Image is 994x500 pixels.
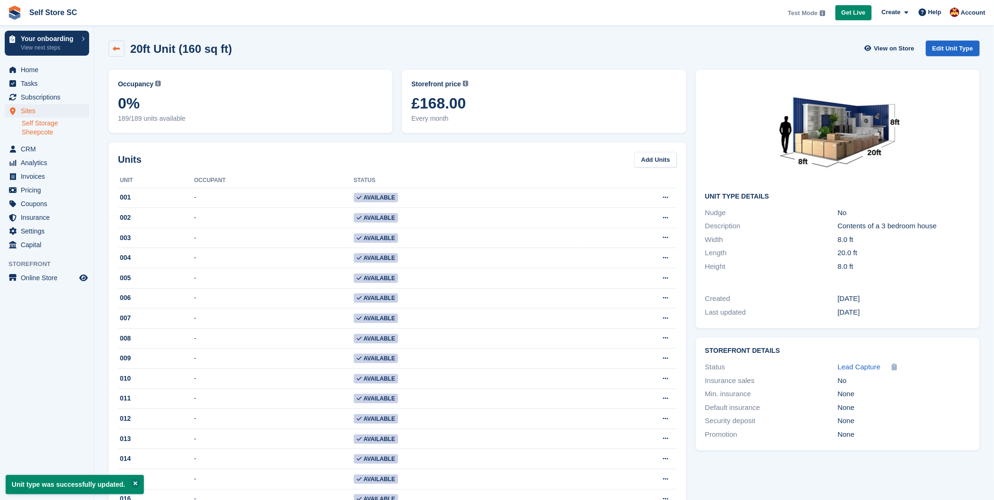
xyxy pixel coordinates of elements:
[705,261,838,272] div: Height
[354,354,398,363] span: Available
[194,328,353,349] td: -
[194,268,353,289] td: -
[21,142,77,156] span: CRM
[463,81,468,86] img: icon-info-grey-7440780725fd019a000dd9b08b2336e03edf1995a4989e88bcd33f0948082b44.svg
[78,272,89,283] a: Preview store
[194,469,353,490] td: -
[838,375,970,386] div: No
[194,208,353,228] td: -
[354,193,398,202] span: Available
[838,293,970,304] div: [DATE]
[354,434,398,444] span: Available
[22,119,89,137] a: Self Storage Sheepcote
[635,152,677,167] a: Add Units
[21,170,77,183] span: Invoices
[8,6,22,20] img: stora-icon-8386f47178a22dfd0bd8f6a31ec36ba5ce8667c1dd55bd0f319d3a0aa187defe.svg
[5,91,89,104] a: menu
[411,95,677,112] span: £168.00
[354,293,398,303] span: Available
[21,104,77,117] span: Sites
[194,188,353,208] td: -
[838,429,970,440] div: None
[5,225,89,238] a: menu
[5,104,89,117] a: menu
[354,233,398,243] span: Available
[838,416,970,426] div: None
[842,8,866,17] span: Get Live
[118,434,194,444] div: 013
[194,228,353,248] td: -
[5,211,89,224] a: menu
[838,208,970,218] div: No
[194,308,353,329] td: -
[354,475,398,484] span: Available
[21,211,77,224] span: Insurance
[5,197,89,210] a: menu
[705,293,838,304] div: Created
[926,41,980,56] a: Edit Unit Type
[194,389,353,409] td: -
[155,81,161,86] img: icon-info-grey-7440780725fd019a000dd9b08b2336e03edf1995a4989e88bcd33f0948082b44.svg
[950,8,960,17] img: Tom Allen
[705,375,838,386] div: Insurance sales
[194,248,353,268] td: -
[118,152,142,167] h2: Units
[705,402,838,413] div: Default insurance
[838,261,970,272] div: 8.0 ft
[130,42,232,55] h2: 20ft Unit (160 sq ft)
[21,183,77,197] span: Pricing
[21,238,77,251] span: Capital
[118,474,194,484] div: 015
[118,273,194,283] div: 005
[354,454,398,464] span: Available
[863,41,919,56] a: View on Store
[882,8,901,17] span: Create
[118,353,194,363] div: 009
[705,429,838,440] div: Promotion
[194,449,353,469] td: -
[5,31,89,56] a: Your onboarding View next steps
[705,193,970,200] h2: Unit Type details
[194,409,353,429] td: -
[5,271,89,284] a: menu
[820,10,826,16] img: icon-info-grey-7440780725fd019a000dd9b08b2336e03edf1995a4989e88bcd33f0948082b44.svg
[21,197,77,210] span: Coupons
[21,35,77,42] p: Your onboarding
[194,173,353,188] th: Occupant
[118,192,194,202] div: 001
[6,475,144,494] p: Unit type was successfully updated.
[838,402,970,413] div: None
[705,347,970,355] h2: Storefront Details
[5,142,89,156] a: menu
[705,307,838,318] div: Last updated
[354,314,398,323] span: Available
[354,414,398,424] span: Available
[118,253,194,263] div: 004
[21,43,77,52] p: View next steps
[835,5,872,21] a: Get Live
[705,416,838,426] div: Security deposit
[194,349,353,369] td: -
[354,334,398,343] span: Available
[8,259,94,269] span: Storefront
[838,234,970,245] div: 8.0 ft
[194,429,353,449] td: -
[838,389,970,400] div: None
[118,414,194,424] div: 012
[118,114,383,124] span: 189/189 units available
[5,183,89,197] a: menu
[928,8,942,17] span: Help
[354,173,577,188] th: Status
[705,248,838,258] div: Length
[354,253,398,263] span: Available
[5,77,89,90] a: menu
[118,79,153,89] span: Occupancy
[788,8,818,18] span: Test Mode
[21,271,77,284] span: Online Store
[118,233,194,243] div: 003
[118,333,194,343] div: 008
[705,389,838,400] div: Min. insurance
[21,91,77,104] span: Subscriptions
[21,225,77,238] span: Settings
[118,95,383,112] span: 0%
